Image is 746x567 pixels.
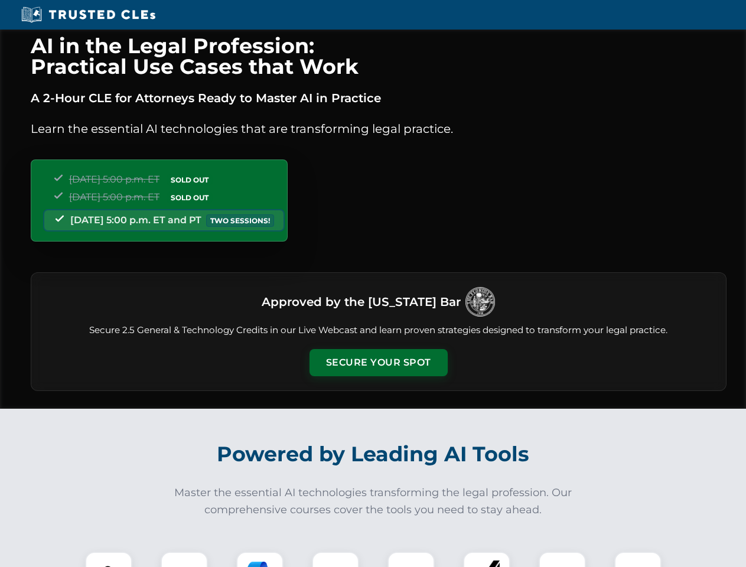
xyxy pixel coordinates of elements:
p: Master the essential AI technologies transforming the legal profession. Our comprehensive courses... [167,484,580,519]
span: SOLD OUT [167,174,213,186]
h1: AI in the Legal Profession: Practical Use Cases that Work [31,35,727,77]
h3: Approved by the [US_STATE] Bar [262,291,461,312]
span: [DATE] 5:00 p.m. ET [69,174,159,185]
span: SOLD OUT [167,191,213,204]
img: Logo [465,287,495,317]
img: Trusted CLEs [18,6,159,24]
p: A 2-Hour CLE for Attorneys Ready to Master AI in Practice [31,89,727,107]
p: Learn the essential AI technologies that are transforming legal practice. [31,119,727,138]
p: Secure 2.5 General & Technology Credits in our Live Webcast and learn proven strategies designed ... [45,324,712,337]
h2: Powered by Leading AI Tools [46,434,701,475]
span: [DATE] 5:00 p.m. ET [69,191,159,203]
button: Secure Your Spot [310,349,448,376]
